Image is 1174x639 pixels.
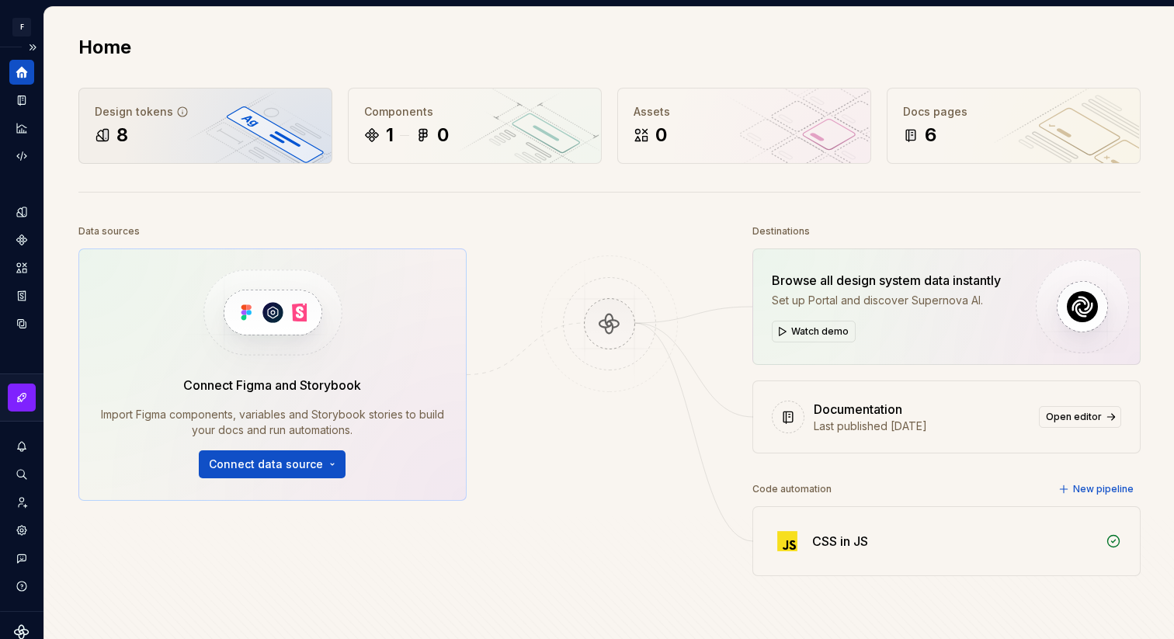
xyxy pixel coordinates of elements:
[9,546,34,571] button: Contact support
[78,88,332,164] a: Design tokens8
[1039,406,1121,428] a: Open editor
[3,10,40,43] button: F
[617,88,871,164] a: Assets0
[752,221,810,242] div: Destinations
[9,116,34,141] a: Analytics
[655,123,667,148] div: 0
[772,271,1001,290] div: Browse all design system data instantly
[9,490,34,515] a: Invite team
[437,123,449,148] div: 0
[9,518,34,543] a: Settings
[772,321,856,342] button: Watch demo
[903,104,1124,120] div: Docs pages
[78,35,131,60] h2: Home
[814,418,1030,434] div: Last published [DATE]
[22,36,43,58] button: Expand sidebar
[1073,483,1134,495] span: New pipeline
[116,123,128,148] div: 8
[814,400,902,418] div: Documentation
[9,144,34,168] a: Code automation
[772,293,1001,308] div: Set up Portal and discover Supernova AI.
[1054,478,1141,500] button: New pipeline
[9,311,34,336] a: Data sources
[12,18,31,36] div: F
[9,200,34,224] a: Design tokens
[1046,411,1102,423] span: Open editor
[791,325,849,338] span: Watch demo
[9,88,34,113] a: Documentation
[812,532,868,550] div: CSS in JS
[95,104,316,120] div: Design tokens
[9,255,34,280] a: Assets
[78,221,140,242] div: Data sources
[925,123,936,148] div: 6
[9,60,34,85] a: Home
[9,434,34,459] button: Notifications
[887,88,1141,164] a: Docs pages6
[634,104,855,120] div: Assets
[183,376,361,394] div: Connect Figma and Storybook
[209,457,323,472] span: Connect data source
[101,407,444,438] div: Import Figma components, variables and Storybook stories to build your docs and run automations.
[364,104,585,120] div: Components
[348,88,602,164] a: Components10
[199,450,346,478] button: Connect data source
[386,123,394,148] div: 1
[9,462,34,487] button: Search ⌘K
[752,478,832,500] div: Code automation
[9,227,34,252] a: Components
[9,283,34,308] a: Storybook stories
